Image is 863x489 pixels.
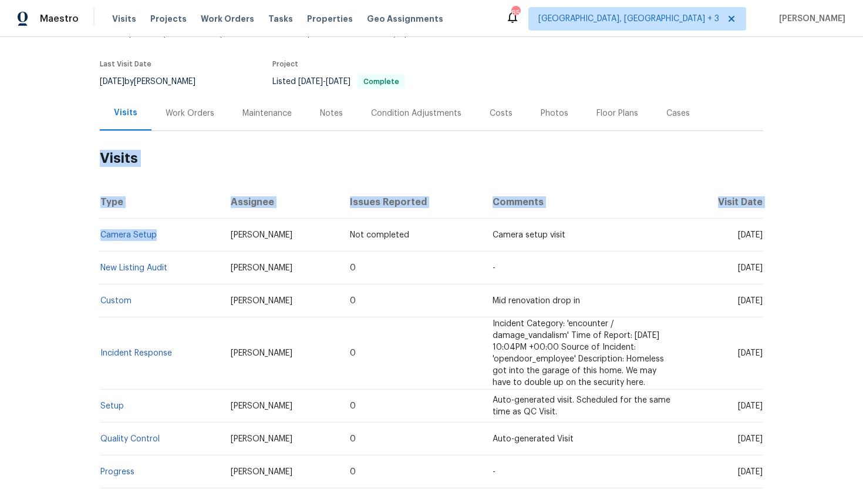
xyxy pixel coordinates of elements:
span: [PERSON_NAME] [231,264,292,272]
span: Mid renovation drop in [493,297,580,305]
th: Issues Reported [341,186,483,219]
th: Comments [483,186,682,219]
th: Type [100,186,221,219]
span: Complete [359,78,404,85]
span: 0 [350,468,356,476]
a: Progress [100,468,134,476]
a: Setup [100,402,124,410]
span: [PERSON_NAME] [231,435,292,443]
th: Visit Date [682,186,763,219]
span: [DATE] [100,78,124,86]
span: Last Visit Date [100,61,151,68]
div: Work Orders [166,108,214,119]
span: [DATE] [738,231,763,239]
span: [DATE] [738,349,763,357]
a: Incident Response [100,349,172,357]
span: Geo Assignments [367,13,443,25]
span: [PERSON_NAME] [774,13,845,25]
span: 0 [350,264,356,272]
th: Assignee [221,186,341,219]
span: [DATE] [738,402,763,410]
span: 0 [350,402,356,410]
a: Custom [100,297,132,305]
div: Costs [490,108,513,119]
span: 0 [350,349,356,357]
span: Camera setup visit [493,231,565,239]
span: Listed [272,78,405,86]
span: Auto-generated visit. Scheduled for the same time as QC Visit. [493,396,670,416]
div: Maintenance [242,108,292,119]
div: 85 [511,7,520,19]
span: [DATE] [738,297,763,305]
span: [PERSON_NAME] [231,349,292,357]
span: 0 [350,435,356,443]
span: [DATE] [738,264,763,272]
span: [PERSON_NAME] [231,297,292,305]
span: Tasks [268,15,293,23]
div: Visits [114,107,137,119]
span: Maestro [40,13,79,25]
span: [DATE] [326,78,350,86]
span: - [493,264,495,272]
h2: Visits [100,131,763,186]
div: Floor Plans [596,108,638,119]
span: Auto-generated Visit [493,435,574,443]
span: Incident Category: 'encounter / damage_vandalism' Time of Report: [DATE] 10:04PM +00:00 Source of... [493,320,664,387]
span: [PERSON_NAME] [231,231,292,239]
span: - [493,468,495,476]
span: [DATE] [738,435,763,443]
a: New Listing Audit [100,264,167,272]
span: Visits [112,13,136,25]
span: 0 [350,297,356,305]
span: Project [272,61,298,68]
div: Condition Adjustments [371,108,461,119]
div: Cases [666,108,690,119]
div: Photos [541,108,568,119]
span: Work Orders [201,13,254,25]
div: by [PERSON_NAME] [100,75,210,89]
span: Projects [150,13,187,25]
a: Quality Control [100,435,160,443]
span: [PERSON_NAME] [231,468,292,476]
span: [GEOGRAPHIC_DATA], [GEOGRAPHIC_DATA] + 3 [538,13,719,25]
a: Camera Setup [100,231,157,239]
span: Properties [307,13,353,25]
span: [DATE] [298,78,323,86]
span: Not completed [350,231,409,239]
span: [PERSON_NAME] [231,402,292,410]
span: [DATE] [738,468,763,476]
div: Notes [320,108,343,119]
span: - [298,78,350,86]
